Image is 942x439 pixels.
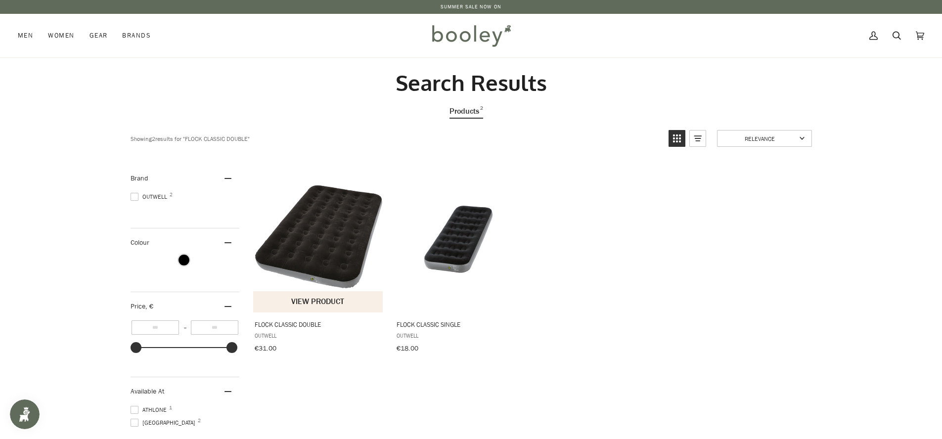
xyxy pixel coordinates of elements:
a: Flock Classic Double [253,164,384,356]
h2: Search Results [131,69,812,96]
img: Outwell Flock Classic Single - Booley Galway [395,173,526,304]
span: Colour: Black [179,255,189,265]
span: Gear [90,31,108,41]
img: Outwell Classic Flock Double Black / Grey - Booley Galway [253,173,384,304]
span: 2 [198,418,201,423]
span: Brands [122,31,151,41]
span: Athlone [131,405,170,414]
a: Flock Classic Single [395,164,526,356]
input: Maximum value [191,320,238,335]
span: Relevance [723,134,796,142]
span: – [179,323,190,332]
a: Gear [82,14,115,57]
span: 1 [169,405,172,410]
iframe: Button to open loyalty program pop-up [10,399,40,429]
span: Outwell [131,192,170,201]
a: View grid mode [669,130,685,147]
span: [GEOGRAPHIC_DATA] [131,418,198,427]
span: Colour [131,238,157,247]
span: Women [48,31,74,41]
input: Minimum value [131,320,179,335]
a: SUMMER SALE NOW ON [441,3,501,10]
button: View product [253,291,383,312]
span: Outwell [397,331,525,340]
span: 2 [170,192,173,197]
span: Flock Classic Single [397,320,525,329]
span: Available At [131,387,164,396]
span: Flock Classic Double [254,320,382,329]
a: View list mode [689,130,706,147]
img: Booley [428,21,514,50]
a: Men [18,14,41,57]
a: Brands [115,14,158,57]
b: 2 [152,134,155,142]
span: €18.00 [397,344,418,353]
span: , € [145,302,153,311]
span: €31.00 [254,344,276,353]
div: Showing results for " " [131,130,661,147]
a: View Products Tab [449,104,483,119]
a: Women [41,14,82,57]
span: Brand [131,174,148,183]
span: Outwell [254,331,382,340]
span: Price [131,302,153,311]
span: 2 [480,104,483,118]
a: Sort options [717,130,812,147]
span: Men [18,31,33,41]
